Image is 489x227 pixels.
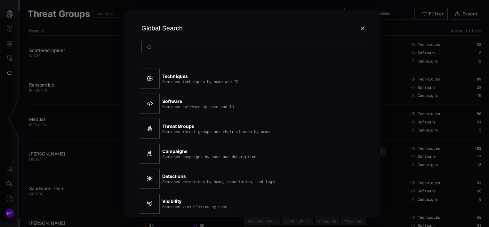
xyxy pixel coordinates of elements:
[162,198,181,204] strong: Visibility
[162,204,227,209] div: Searches visibilities by name
[162,79,238,84] div: Searches techniques by name and ID
[140,23,183,33] div: Global Search
[162,73,188,79] strong: Techniques
[162,154,256,159] div: Searches campaigns by name and description
[162,173,186,179] strong: Detections
[162,123,194,129] strong: Threat Groups
[162,98,182,104] strong: Software
[162,179,277,184] div: Searches detections by name, description, and logic
[162,104,234,109] div: Searches software by name and ID
[162,129,270,134] div: Searches threat groups and their aliases by name
[162,148,188,154] strong: Campaigns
